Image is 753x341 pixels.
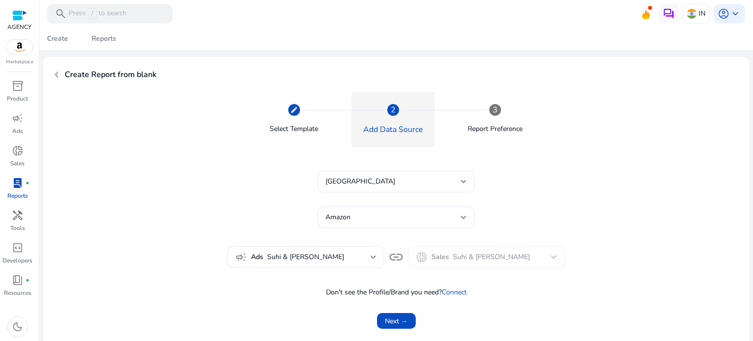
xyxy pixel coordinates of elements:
span: [GEOGRAPHIC_DATA] [326,177,395,186]
span: / [88,8,97,19]
span: handyman [12,210,24,221]
span: search [55,8,67,20]
div: Reports [92,35,116,42]
span: keyboard_arrow_down [729,8,741,20]
span: account_circle [718,8,729,20]
span: 3 [493,104,498,116]
span: chevron_left [51,69,63,80]
p: Press to search [69,8,126,19]
p: Ads [12,127,23,135]
span: campaign [235,251,247,263]
p: Sales [10,159,25,168]
p: Marketplace [6,58,33,66]
p: Resources [4,289,31,297]
span: dark_mode [12,321,24,333]
div: Don't see the Profile/Brand you need? [69,288,724,297]
span: campaign [12,112,24,124]
span: fiber_manual_record [25,278,29,282]
span: code_blocks [12,242,24,254]
div: Ads [235,251,376,263]
img: amazon.svg [6,40,33,54]
div: Create [47,35,68,42]
p: AGENCY [7,23,31,31]
div: Add Data Source [363,124,423,135]
mat-icon: create [290,106,298,114]
p: Tools [10,224,25,233]
span: fiber_manual_record [25,181,29,185]
span: donut_small [12,145,24,157]
span: inventory_2 [12,80,24,92]
p: Reports [7,191,28,200]
span: Next → [385,316,408,326]
span: Amazon [326,212,351,222]
img: in.svg [687,9,697,19]
h3: Create Report from blank [65,65,156,84]
span: link [388,249,404,265]
a: Connect [442,288,467,297]
span: lab_profile [12,177,24,189]
div: Report Preference [468,124,523,134]
p: Developers [2,256,32,265]
span: Suhi & [PERSON_NAME] [267,252,371,262]
span: 2 [391,104,396,116]
span: book_4 [12,274,24,286]
div: Select Template [270,124,318,134]
p: Product [7,94,28,103]
button: Next → [377,313,416,329]
p: IN [699,5,705,22]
